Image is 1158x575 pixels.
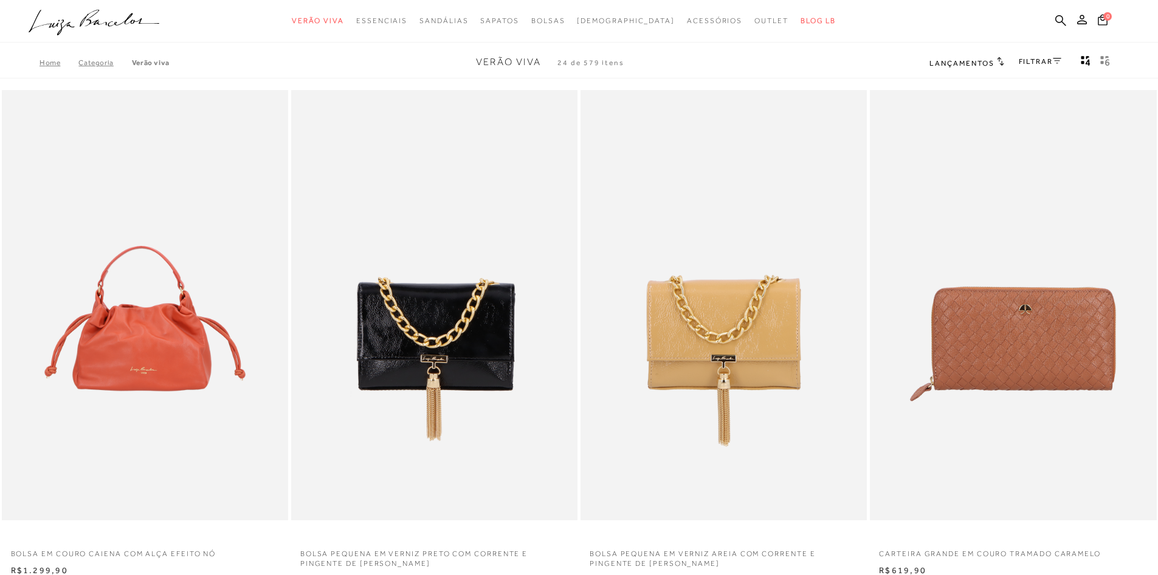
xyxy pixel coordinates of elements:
span: BLOG LB [801,16,836,25]
span: Verão Viva [476,57,541,68]
span: Verão Viva [292,16,344,25]
a: categoryNavScreenReaderText [531,10,565,32]
span: [DEMOGRAPHIC_DATA] [577,16,675,25]
a: FILTRAR [1019,57,1061,66]
a: Verão Viva [132,58,170,67]
a: Categoria [78,58,131,67]
a: BLOG LB [801,10,836,32]
span: Acessórios [687,16,742,25]
a: noSubCategoriesText [577,10,675,32]
span: Outlet [754,16,788,25]
a: CARTEIRA GRANDE EM COURO TRAMADO CARAMELO CARTEIRA GRANDE EM COURO TRAMADO CARAMELO [871,92,1155,518]
button: gridText6Desc [1097,55,1114,71]
span: Lançamentos [929,59,994,68]
a: categoryNavScreenReaderText [480,10,519,32]
a: BOLSA PEQUENA EM VERNIZ AREIA COM CORRENTE E PINGENTE DE FRANJA DOURADA BOLSA PEQUENA EM VERNIZ A... [582,92,866,518]
img: BOLSA PEQUENA EM VERNIZ PRETO COM CORRENTE E PINGENTE DE FRANJA DOURADA [292,92,576,518]
span: 24 de 579 itens [557,58,624,67]
span: 0 [1103,12,1112,21]
a: categoryNavScreenReaderText [419,10,468,32]
a: CARTEIRA GRANDE EM COURO TRAMADO CARAMELO [870,542,1156,559]
button: 0 [1094,13,1111,30]
img: BOLSA EM COURO CAIENA COM ALÇA EFEITO NÓ [3,92,287,518]
a: BOLSA PEQUENA EM VERNIZ PRETO COM CORRENTE E PINGENTE DE FRANJA DOURADA BOLSA PEQUENA EM VERNIZ P... [292,92,576,518]
span: R$1.299,90 [11,565,68,575]
a: BOLSA PEQUENA EM VERNIZ AREIA COM CORRENTE E PINGENTE DE [PERSON_NAME] [581,542,867,570]
a: categoryNavScreenReaderText [754,10,788,32]
img: CARTEIRA GRANDE EM COURO TRAMADO CARAMELO [871,92,1155,518]
img: BOLSA PEQUENA EM VERNIZ AREIA COM CORRENTE E PINGENTE DE FRANJA DOURADA [582,92,866,518]
a: categoryNavScreenReaderText [356,10,407,32]
button: Mostrar 4 produtos por linha [1077,55,1094,71]
a: Home [40,58,78,67]
a: BOLSA EM COURO CAIENA COM ALÇA EFEITO NÓ BOLSA EM COURO CAIENA COM ALÇA EFEITO NÓ [3,92,287,518]
a: BOLSA PEQUENA EM VERNIZ PRETO COM CORRENTE E PINGENTE DE [PERSON_NAME] [291,542,577,570]
span: Bolsas [531,16,565,25]
span: Sandálias [419,16,468,25]
a: BOLSA EM COURO CAIENA COM ALÇA EFEITO NÓ [2,542,288,559]
a: categoryNavScreenReaderText [687,10,742,32]
span: R$619,90 [879,565,926,575]
span: Sapatos [480,16,519,25]
a: categoryNavScreenReaderText [292,10,344,32]
span: Essenciais [356,16,407,25]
